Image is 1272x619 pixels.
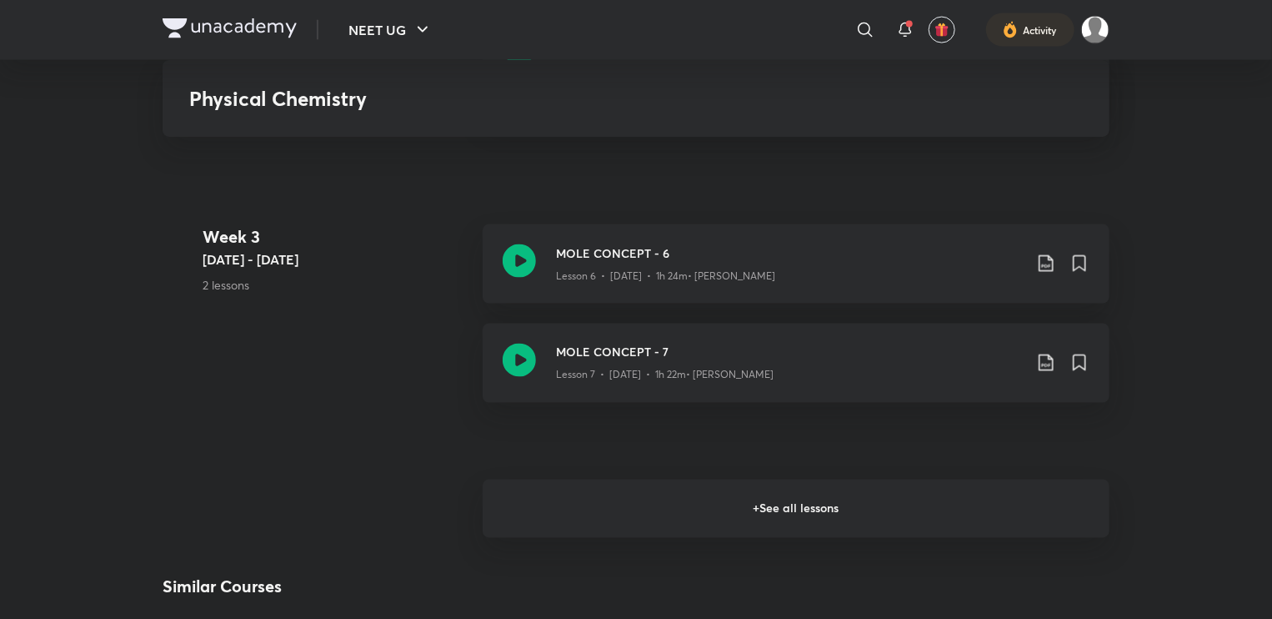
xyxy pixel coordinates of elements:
[556,344,1023,361] h3: MOLE CONCEPT - 7
[163,18,297,38] img: Company Logo
[203,224,469,249] h4: Week 3
[163,575,282,600] h2: Similar Courses
[189,87,842,111] h3: Physical Chemistry
[483,224,1109,324] a: MOLE CONCEPT - 6Lesson 6 • [DATE] • 1h 24m• [PERSON_NAME]
[1081,16,1109,44] img: Aman raj
[483,480,1109,538] h6: + See all lessons
[1003,20,1018,40] img: activity
[163,18,297,43] a: Company Logo
[203,276,469,294] p: 2 lessons
[483,324,1109,423] a: MOLE CONCEPT - 7Lesson 7 • [DATE] • 1h 22m• [PERSON_NAME]
[556,368,774,383] p: Lesson 7 • [DATE] • 1h 22m • [PERSON_NAME]
[934,23,949,38] img: avatar
[203,249,469,269] h5: [DATE] - [DATE]
[556,269,775,284] p: Lesson 6 • [DATE] • 1h 24m • [PERSON_NAME]
[929,17,955,43] button: avatar
[556,244,1023,262] h3: MOLE CONCEPT - 6
[338,13,443,47] button: NEET UG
